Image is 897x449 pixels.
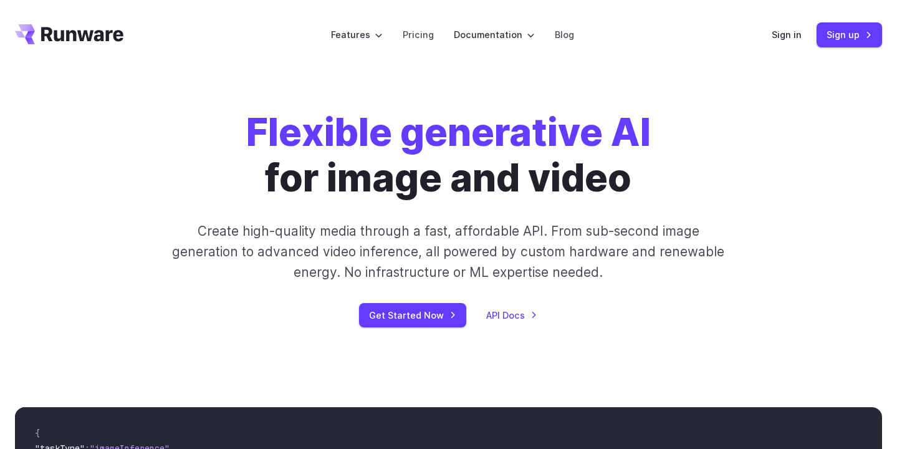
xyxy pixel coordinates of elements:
[246,110,651,201] h1: for image and video
[359,303,466,327] a: Get Started Now
[454,27,535,42] label: Documentation
[555,27,574,42] a: Blog
[772,27,802,42] a: Sign in
[171,221,726,283] p: Create high-quality media through a fast, affordable API. From sub-second image generation to adv...
[331,27,383,42] label: Features
[35,428,40,439] span: {
[817,22,882,47] a: Sign up
[15,24,123,44] a: Go to /
[403,27,434,42] a: Pricing
[246,109,651,155] strong: Flexible generative AI
[486,308,537,322] a: API Docs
